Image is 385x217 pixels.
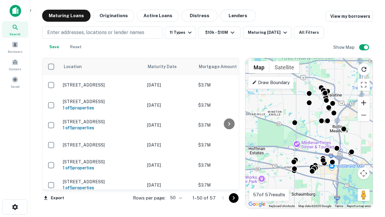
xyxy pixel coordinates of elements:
p: 1–50 of 57 [192,194,216,202]
a: Open this area in Google Maps (opens a new window) [247,200,267,208]
p: Draw Boundary [252,79,290,86]
button: 11 Types [165,27,196,39]
p: [STREET_ADDRESS] [63,119,141,124]
span: Borrowers [8,49,22,54]
button: $10k - $10M [199,27,241,39]
h6: 1 of 5 properties [63,165,141,171]
span: Map data ©2025 Google [298,204,331,208]
button: Active Loans [137,10,179,22]
a: Borrowers [2,39,28,55]
button: Keyboard shortcuts [269,204,295,208]
p: Enter addresses, locations or lender names [47,29,144,36]
p: [DATE] [147,122,192,128]
th: Location [60,58,144,75]
span: Maturity Date [148,63,184,70]
button: Show street map [248,61,269,73]
button: Distress [181,10,217,22]
button: Save your search to get updates of matches that match your search criteria. [45,41,64,53]
th: Mortgage Amount [195,58,261,75]
button: Enter addresses, locations or lender names [42,27,162,39]
p: [DATE] [147,102,192,108]
h6: 1 of 5 properties [63,184,141,191]
div: 0 0 [245,58,373,208]
p: [STREET_ADDRESS] [63,82,141,88]
a: Report a map error [347,204,371,208]
button: Map camera controls [358,167,370,179]
button: All Filters [294,27,324,39]
p: [DATE] [147,162,192,168]
span: Saved [11,84,20,89]
h6: 1 of 5 properties [63,105,141,111]
button: Lenders [220,10,256,22]
button: Zoom in [358,97,370,109]
button: Go to next page [229,193,239,203]
th: Maturity Date [144,58,195,75]
p: [DATE] [147,182,192,188]
p: $3.7M [198,162,258,168]
a: Terms (opens in new tab) [335,204,343,208]
span: Contacts [9,67,21,71]
button: Maturing [DATE] [243,27,291,39]
button: Reload search area [358,63,370,76]
p: $3.7M [198,142,258,148]
p: [DATE] [147,142,192,148]
p: 57 of 57 results [253,191,285,198]
button: Reset [66,41,85,53]
a: Search [2,21,28,38]
p: [STREET_ADDRESS] [63,179,141,184]
a: Contacts [2,56,28,73]
button: Export [42,193,66,203]
a: Saved [2,74,28,90]
span: Search [10,32,20,36]
iframe: Chat Widget [355,169,385,198]
p: [DATE] [147,82,192,88]
h6: 1 of 5 properties [63,124,141,131]
p: [STREET_ADDRESS] [63,99,141,104]
button: Maturing Loans [42,10,91,22]
p: $3.7M [198,122,258,128]
img: Google [247,200,267,208]
button: Zoom out [358,109,370,121]
button: Toggle fullscreen view [358,79,370,91]
p: $3.7M [198,182,258,188]
button: Show satellite imagery [269,61,299,73]
a: View my borrowers [325,11,373,22]
span: Location [63,63,82,70]
img: capitalize-icon.png [10,5,21,17]
span: Mortgage Amount [199,63,245,70]
h6: Show Map [333,44,356,51]
p: Rows per page: [133,194,165,202]
p: $3.7M [198,102,258,108]
p: [STREET_ADDRESS] [63,142,141,148]
div: Maturing [DATE] [248,29,289,36]
p: [STREET_ADDRESS] [63,159,141,165]
div: 50 [168,193,183,202]
button: Originations [93,10,134,22]
p: $3.7M [198,82,258,88]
